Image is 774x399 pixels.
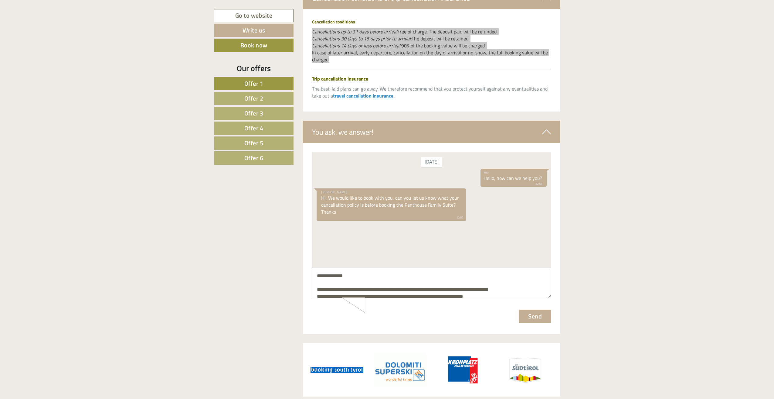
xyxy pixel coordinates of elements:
[171,29,230,34] small: 22:58
[214,24,294,37] a: Write us
[333,92,393,99] a: travel cancellation insurance
[303,121,560,143] div: You ask, we answer!
[214,63,294,74] div: Our offers
[244,94,263,103] span: Offer 2
[312,19,355,25] span: Cancellation conditions
[312,28,548,63] span: free of charge. The deposit paid will be refunded. The deposit will be retained. 90% of the booki...
[312,28,398,35] em: Cancellations up to 31 days before arrival:
[171,18,230,22] div: You
[214,39,294,52] a: Book now
[109,5,130,15] div: [DATE]
[244,138,263,148] span: Offer 5
[244,79,263,88] span: Offer 1
[393,92,395,99] strong: .
[244,108,263,118] span: Offer 3
[207,157,239,171] button: Send
[312,35,412,42] em: Cancellations 30 days to 15 days prior to arrival:
[5,36,154,68] div: Hi, We would like to book with you, can you let us know what your cancellation policy is before b...
[9,63,151,67] small: 22:59
[9,37,151,42] div: [PERSON_NAME]
[244,123,263,133] span: Offer 4
[214,9,294,22] a: Go to website
[312,75,368,82] strong: Trip cancellation insurance
[312,42,401,49] em: Cancellations 14 days or less before arrival:
[168,16,235,35] div: Hello, how can we help you?
[244,153,263,163] span: Offer 6
[312,85,548,99] span: The best-laid plans can go away. We therefore recommend that you protect yourself against any eve...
